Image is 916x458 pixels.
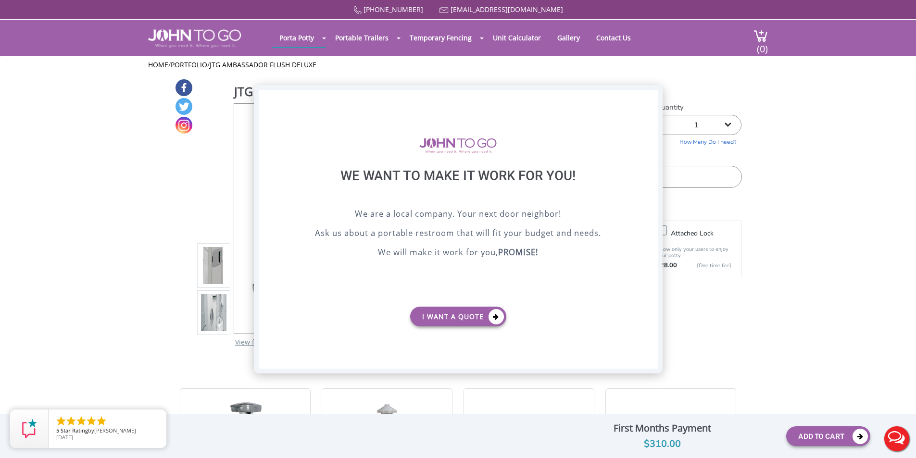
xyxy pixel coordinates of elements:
[283,208,634,222] p: We are a local company. Your next door neighbor!
[283,168,634,208] div: We want to make it work for you!
[642,90,657,106] div: X
[75,415,87,427] li: 
[56,427,59,434] span: 5
[283,246,634,260] p: We will make it work for you,
[86,415,97,427] li: 
[283,227,634,241] p: Ask us about a portable restroom that will fit your budget and needs.
[55,415,67,427] li: 
[65,415,77,427] li: 
[94,427,136,434] span: [PERSON_NAME]
[61,427,88,434] span: Star Rating
[56,428,159,434] span: by
[20,419,39,438] img: Review Rating
[878,420,916,458] button: Live Chat
[419,138,497,153] img: logo of viptogo
[410,307,506,326] a: I want a Quote
[96,415,107,427] li: 
[498,247,538,258] b: PROMISE!
[56,433,73,441] span: [DATE]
